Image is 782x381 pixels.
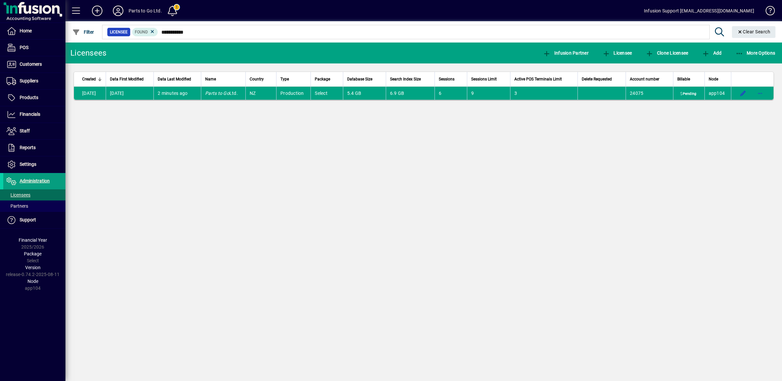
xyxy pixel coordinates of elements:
[3,189,65,200] a: Licensees
[205,91,217,96] em: Parts
[276,87,311,100] td: Production
[644,6,754,16] div: Infusion Support [EMAIL_ADDRESS][DOMAIN_NAME]
[110,76,150,83] div: Data First Modified
[24,251,42,256] span: Package
[471,76,506,83] div: Sessions Limit
[20,217,36,222] span: Support
[734,47,777,59] button: More Options
[390,76,421,83] span: Search Index Size
[3,40,65,56] a: POS
[737,29,771,34] span: Clear Search
[20,95,38,100] span: Products
[3,200,65,212] a: Partners
[223,91,229,96] em: Go
[677,76,700,83] div: Billable
[761,1,774,23] a: Knowledge Base
[3,56,65,73] a: Customers
[3,212,65,228] a: Support
[439,76,463,83] div: Sessions
[644,47,690,59] button: Clone Licensee
[106,87,153,100] td: [DATE]
[435,87,467,100] td: 6
[135,30,148,34] span: Found
[646,50,688,56] span: Clone Licensee
[3,156,65,173] a: Settings
[347,76,372,83] span: Database Size
[74,87,106,100] td: [DATE]
[129,6,162,16] div: Parts to Go Ltd.
[20,178,50,183] span: Administration
[110,29,128,35] span: Licensee
[3,90,65,106] a: Products
[245,87,276,100] td: NZ
[738,88,748,98] button: Edit
[514,76,573,83] div: Active POS Terminals Limit
[677,76,690,83] span: Billable
[20,145,36,150] span: Reports
[709,76,727,83] div: Node
[158,76,197,83] div: Data Last Modified
[250,76,272,83] div: Country
[347,76,382,83] div: Database Size
[602,50,632,56] span: Licensee
[311,87,343,100] td: Select
[158,76,191,83] span: Data Last Modified
[700,47,723,59] button: Add
[732,26,776,38] button: Clear
[582,76,612,83] span: Delete Requested
[132,28,158,36] mat-chip: Found Status: Found
[82,76,96,83] span: Created
[20,128,30,133] span: Staff
[709,76,718,83] span: Node
[72,29,94,35] span: Filter
[20,28,32,33] span: Home
[390,76,431,83] div: Search Index Size
[601,47,634,59] button: Licensee
[205,91,238,96] span: Ltd.
[514,76,562,83] span: Active POS Terminals Limit
[205,76,216,83] span: Name
[471,76,497,83] span: Sessions Limit
[20,162,36,167] span: Settings
[755,88,765,98] button: More options
[20,45,28,50] span: POS
[70,48,106,58] div: Licensees
[626,87,673,100] td: 24075
[7,192,30,198] span: Licensees
[20,78,38,83] span: Suppliers
[630,76,669,83] div: Account number
[630,76,659,83] span: Account number
[315,76,339,83] div: Package
[20,61,42,67] span: Customers
[71,26,96,38] button: Filter
[343,87,386,100] td: 5.4 GB
[315,76,330,83] span: Package
[82,76,102,83] div: Created
[510,87,577,100] td: 3
[87,5,108,17] button: Add
[218,91,222,96] em: to
[3,123,65,139] a: Staff
[702,50,721,56] span: Add
[3,106,65,123] a: Financials
[110,76,144,83] span: Data First Modified
[543,50,589,56] span: Infusion Partner
[280,76,289,83] span: Type
[386,87,435,100] td: 6.9 GB
[280,76,307,83] div: Type
[467,87,510,100] td: 9
[3,23,65,39] a: Home
[679,91,698,96] span: Pending
[3,140,65,156] a: Reports
[709,91,725,96] span: app104.prod.infusionbusinesssoftware.com
[27,279,38,284] span: Node
[439,76,454,83] span: Sessions
[250,76,264,83] span: Country
[541,47,590,59] button: Infusion Partner
[205,76,241,83] div: Name
[582,76,622,83] div: Delete Requested
[736,50,775,56] span: More Options
[153,87,201,100] td: 2 minutes ago
[19,237,47,243] span: Financial Year
[3,73,65,89] a: Suppliers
